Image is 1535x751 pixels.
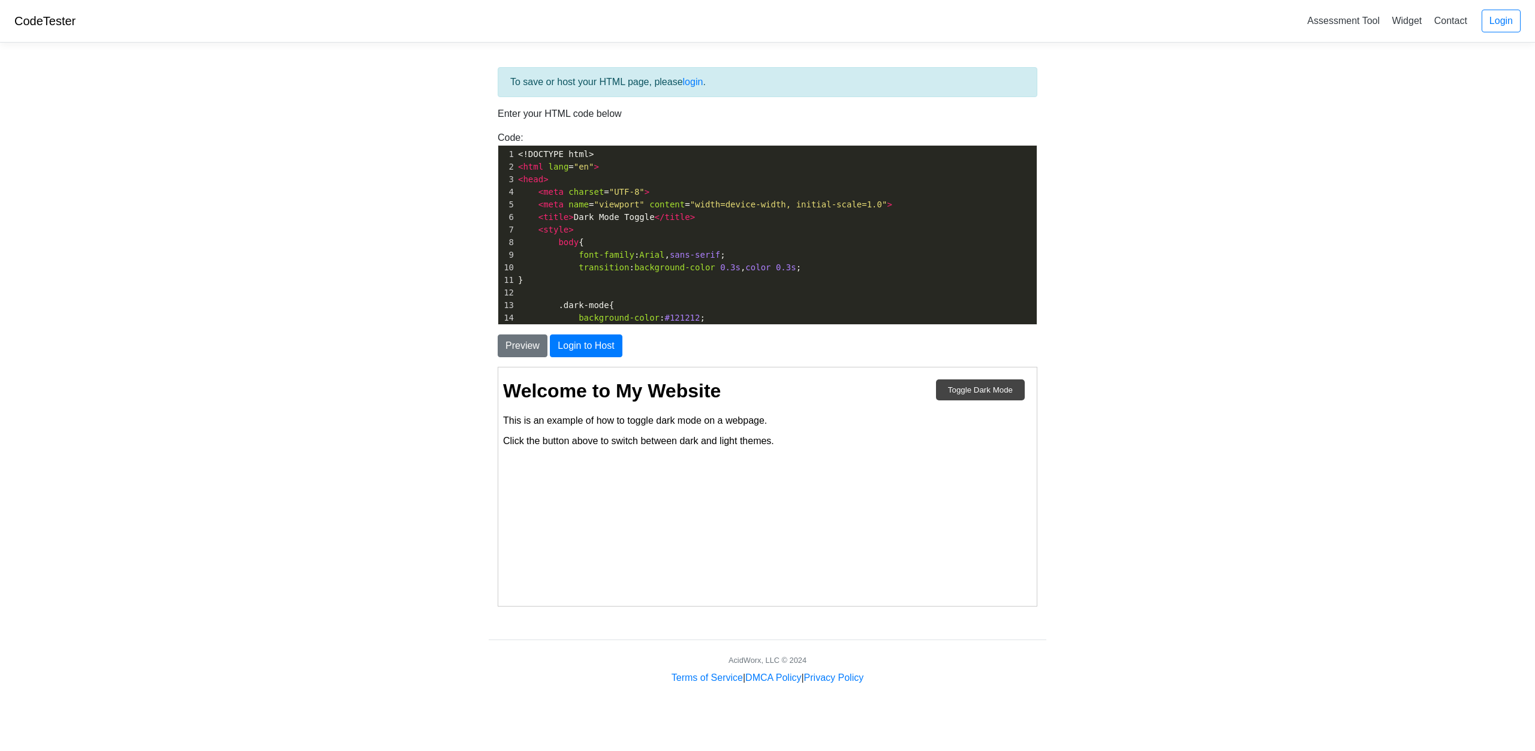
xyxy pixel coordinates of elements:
span: color [745,263,770,272]
span: style [543,225,568,234]
span: transition [579,263,629,272]
span: { [518,300,614,310]
span: : , ; [518,263,801,272]
span: title [543,212,568,222]
span: { [518,237,584,247]
span: head [523,174,543,184]
span: > [887,200,892,209]
div: AcidWorx, LLC © 2024 [729,655,806,666]
span: font-family [579,250,634,260]
span: = = [518,200,892,209]
span: Arial [639,250,664,260]
a: login [683,77,703,87]
span: <!DOCTYPE html> [518,149,594,159]
a: Login [1482,10,1521,32]
span: < [538,212,543,222]
p: Click the button above to switch between dark and light themes. [5,68,534,79]
a: Assessment Tool [1302,11,1384,31]
div: 14 [498,312,516,324]
div: 7 [498,224,516,236]
button: Preview [498,334,547,357]
a: CodeTester [14,14,76,28]
a: Widget [1387,11,1426,31]
span: > [594,162,598,171]
a: Privacy Policy [804,672,864,683]
span: < [538,225,543,234]
span: Dark Mode Toggle [518,212,695,222]
a: Terms of Service [672,672,743,683]
span: background-color [579,313,660,322]
span: "UTF-8" [609,187,645,197]
span: < [518,162,523,171]
span: = [518,162,599,171]
span: html [523,162,543,171]
div: 8 [498,236,516,249]
p: Enter your HTML code below [498,107,1037,121]
span: content [649,200,685,209]
span: #121212 [664,313,700,322]
span: meta [543,187,564,197]
span: "viewport" [594,200,644,209]
span: body [558,237,579,247]
h1: Welcome to My Website [5,13,534,35]
div: 9 [498,249,516,261]
span: : , ; [518,250,726,260]
span: "width=device-width, initial-scale=1.0" [690,200,887,209]
a: DMCA Policy [745,672,801,683]
div: 1 [498,148,516,161]
span: > [543,174,548,184]
span: meta [543,200,564,209]
div: 10 [498,261,516,274]
p: This is an example of how to toggle dark mode on a webpage. [5,48,534,59]
a: Contact [1429,11,1472,31]
span: .dark-mode [558,300,609,310]
span: > [645,187,649,197]
span: background-color [634,263,715,272]
button: Login to Host [550,334,622,357]
span: </ [655,212,665,222]
span: > [568,225,573,234]
span: < [538,200,543,209]
div: Code: [489,131,1046,325]
span: : ; [518,313,705,322]
span: "en" [574,162,594,171]
span: 0.3s [720,263,741,272]
div: 5 [498,198,516,211]
div: 11 [498,274,516,286]
span: 0.3s [776,263,796,272]
div: 3 [498,173,516,186]
span: sans-serif [670,250,720,260]
div: 13 [498,299,516,312]
span: = [518,187,649,197]
div: 12 [498,286,516,299]
span: charset [568,187,604,197]
button: Toggle Dark Mode [438,12,526,33]
div: | | [672,671,863,685]
div: To save or host your HTML page, please . [498,67,1037,97]
span: lang [549,162,569,171]
span: < [538,187,543,197]
span: name [568,200,589,209]
span: > [690,212,695,222]
div: 6 [498,211,516,224]
div: 2 [498,161,516,173]
div: 4 [498,186,516,198]
span: } [518,275,523,285]
span: > [568,212,573,222]
span: title [664,212,690,222]
span: < [518,174,523,184]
